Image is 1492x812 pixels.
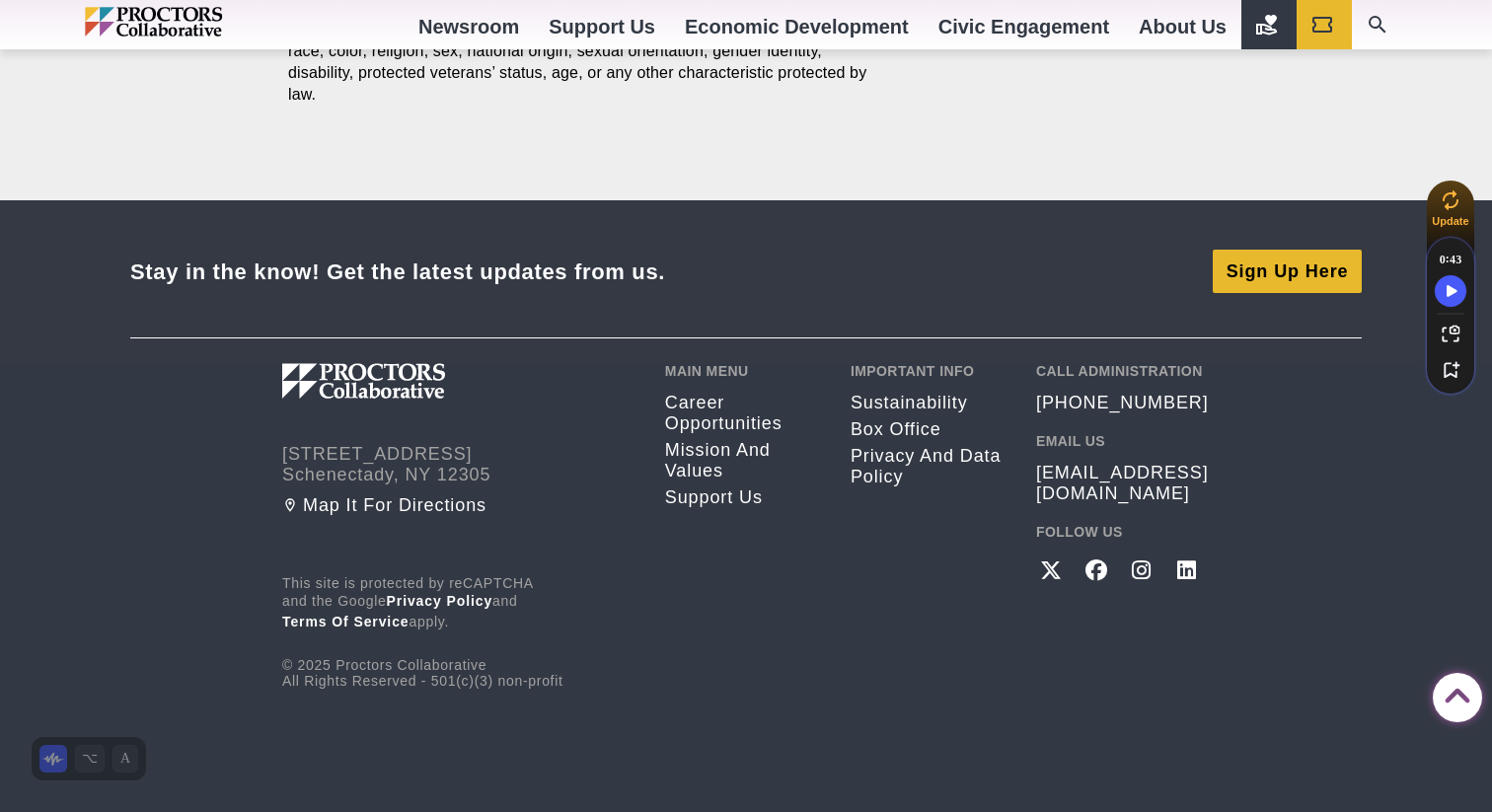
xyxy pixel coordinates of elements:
a: [EMAIL_ADDRESS][DOMAIN_NAME] [1036,463,1210,504]
a: Sustainability [851,393,1007,413]
h2: Email Us [1036,433,1210,449]
h2: Main Menu [665,363,821,379]
a: [PHONE_NUMBER] [1036,393,1209,413]
address: [STREET_ADDRESS] Schenectady, NY 12305 [282,444,635,485]
a: Privacy Policy [387,593,493,609]
p: This site is protected by reCAPTCHA and the Google and apply. [282,575,635,632]
a: Mission and Values [665,440,821,481]
h2: Follow Us [1036,524,1210,540]
a: Privacy and Data Policy [851,446,1007,487]
div: © 2025 Proctors Collaborative All Rights Reserved - 501(c)(3) non-profit [282,575,635,689]
img: Proctors logo [282,363,549,399]
h2: Important Info [851,363,1007,379]
a: Support Us [665,487,821,508]
a: Terms of Service [282,614,410,629]
a: Sign Up Here [1213,250,1362,293]
img: Proctors logo [85,7,307,37]
a: Career opportunities [665,393,821,434]
a: Back to Top [1433,674,1472,713]
h2: Call Administration [1036,363,1210,379]
a: Box Office [851,419,1007,440]
div: Stay in the know! Get the latest updates from us. [130,258,665,285]
a: Map it for directions [282,495,635,516]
